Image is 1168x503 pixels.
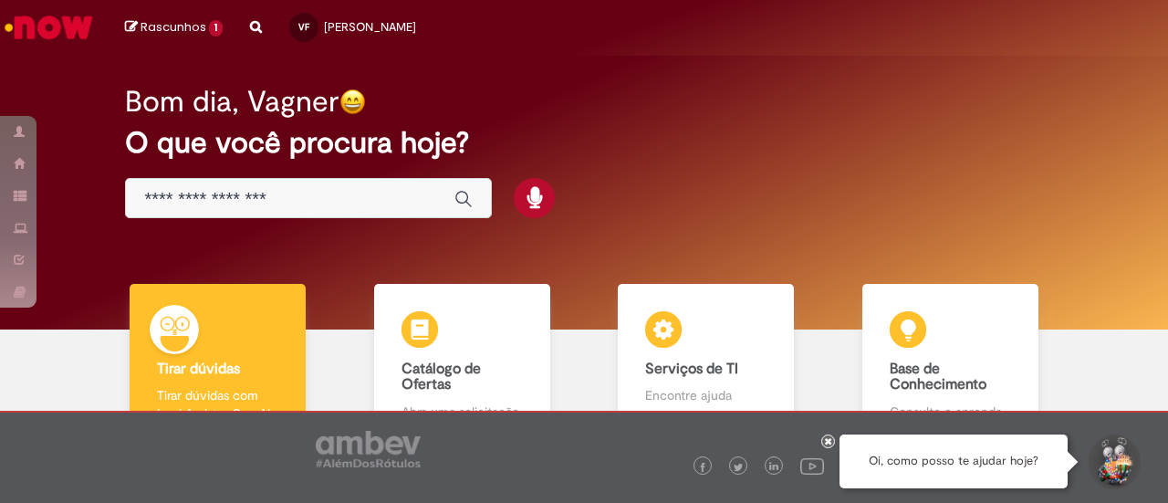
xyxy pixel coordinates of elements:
[829,284,1073,442] a: Base de Conhecimento Consulte e aprenda
[734,463,743,472] img: logo_footer_twitter.png
[125,19,223,37] a: Rascunhos
[645,386,766,404] p: Encontre ajuda
[157,386,278,423] p: Tirar dúvidas com Lupi Assist e Gen Ai
[645,360,738,378] b: Serviços de TI
[401,360,481,394] b: Catálogo de Ofertas
[298,21,309,33] span: VF
[839,435,1068,488] div: Oi, como posso te ajudar hoje?
[800,454,824,477] img: logo_footer_youtube.png
[698,463,707,472] img: logo_footer_facebook.png
[2,9,96,46] img: ServiceNow
[1086,435,1141,489] button: Iniciar Conversa de Suporte
[339,89,366,115] img: happy-face.png
[401,403,523,421] p: Abra uma solicitação
[324,19,416,35] span: [PERSON_NAME]
[125,86,339,118] h2: Bom dia, Vagner
[141,18,206,36] span: Rascunhos
[209,20,223,37] span: 1
[890,360,986,394] b: Base de Conhecimento
[125,127,1042,159] h2: O que você procura hoje?
[316,431,421,467] img: logo_footer_ambev_rotulo_gray.png
[769,462,778,473] img: logo_footer_linkedin.png
[584,284,829,442] a: Serviços de TI Encontre ajuda
[890,403,1011,421] p: Consulte e aprenda
[96,284,340,442] a: Tirar dúvidas Tirar dúvidas com Lupi Assist e Gen Ai
[340,284,585,442] a: Catálogo de Ofertas Abra uma solicitação
[157,360,240,378] b: Tirar dúvidas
